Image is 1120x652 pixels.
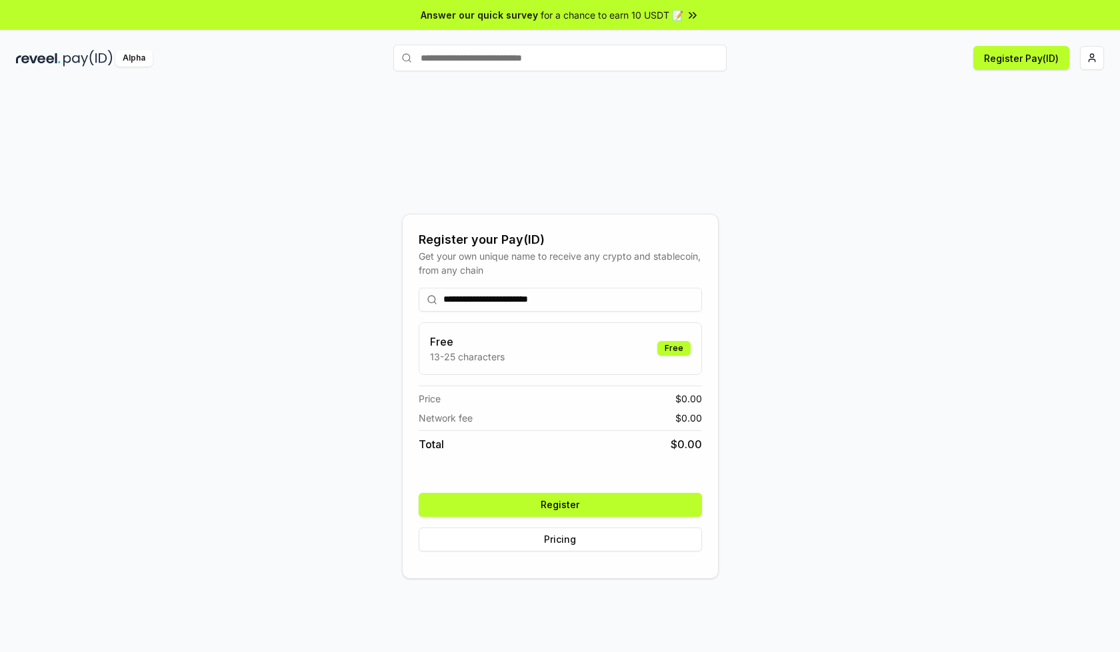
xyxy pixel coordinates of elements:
span: for a chance to earn 10 USDT 📝 [541,8,683,22]
span: $ 0.00 [675,411,702,425]
span: $ 0.00 [675,392,702,406]
span: $ 0.00 [671,436,702,452]
span: Total [419,436,444,452]
button: Register [419,493,702,517]
div: Register your Pay(ID) [419,230,702,249]
button: Pricing [419,527,702,551]
div: Get your own unique name to receive any crypto and stablecoin, from any chain [419,249,702,277]
img: reveel_dark [16,50,61,67]
p: 13-25 characters [430,350,505,364]
h3: Free [430,334,505,350]
span: Answer our quick survey [421,8,538,22]
div: Free [657,341,691,356]
span: Price [419,392,441,406]
span: Network fee [419,411,473,425]
div: Alpha [115,50,153,67]
button: Register Pay(ID) [973,46,1069,70]
img: pay_id [63,50,113,67]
